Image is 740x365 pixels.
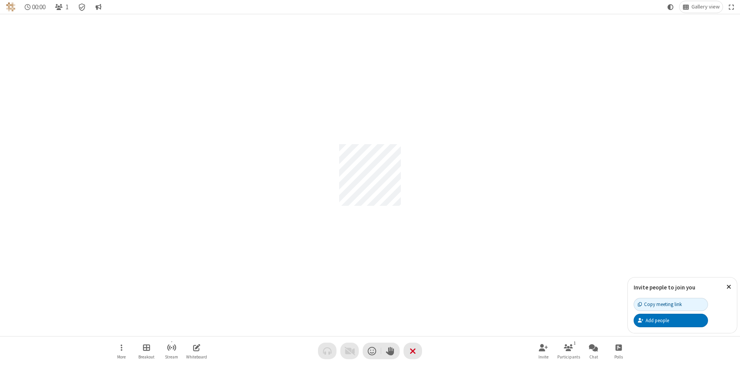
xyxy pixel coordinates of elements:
[557,340,580,362] button: Open participant list
[726,1,737,13] button: Fullscreen
[607,340,630,362] button: Open poll
[340,343,359,359] button: Video
[117,355,126,359] span: More
[557,355,580,359] span: Participants
[679,1,723,13] button: Change layout
[638,301,682,308] div: Copy meeting link
[6,2,15,12] img: QA Selenium DO NOT DELETE OR CHANGE
[92,1,104,13] button: Conversation
[721,278,737,296] button: Close popover
[32,3,45,11] span: 00:00
[75,1,89,13] div: Meeting details Encryption enabled
[52,1,72,13] button: Open participant list
[572,340,578,346] div: 1
[634,314,708,327] button: Add people
[318,343,336,359] button: Audio problem - check your Internet connection or call by phone
[110,340,133,362] button: Open menu
[532,340,555,362] button: Invite participants (Alt+I)
[22,1,49,13] div: Timer
[582,340,605,362] button: Open chat
[634,298,708,311] button: Copy meeting link
[538,355,548,359] span: Invite
[165,355,178,359] span: Stream
[614,355,623,359] span: Polls
[160,340,183,362] button: Start streaming
[186,355,207,359] span: Whiteboard
[691,4,720,10] span: Gallery view
[363,343,381,359] button: Send a reaction
[634,284,695,291] label: Invite people to join you
[404,343,422,359] button: End or leave meeting
[185,340,208,362] button: Open shared whiteboard
[135,340,158,362] button: Manage Breakout Rooms
[138,355,155,359] span: Breakout
[66,3,69,11] span: 1
[381,343,400,359] button: Raise hand
[664,1,677,13] button: Using system theme
[589,355,598,359] span: Chat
